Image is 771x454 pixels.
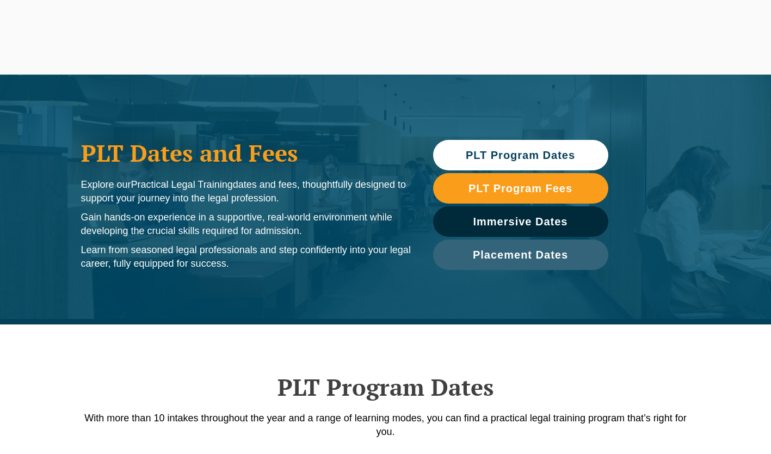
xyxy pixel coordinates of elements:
span: Placement Dates [473,249,568,260]
p: Learn from seasoned legal professionals and step confidently into your legal career, fully equipp... [81,243,411,271]
h1: PLT Dates and Fees [81,139,411,167]
a: Immersive Dates [433,206,608,237]
a: PLT Program Fees [433,173,608,204]
p: Explore our dates and fees, thoughtfully designed to support your journey into the legal profession. [81,178,411,205]
p: With more than 10 intakes throughout the year and a range of learning modes, you can find a pract... [76,412,696,439]
span: Practical Legal Training [131,179,233,190]
span: Immersive Dates [473,216,568,227]
a: Placement Dates [433,240,608,270]
p: Gain hands-on experience in a supportive, real-world environment while developing the crucial ski... [81,211,411,238]
h2: PLT Program Dates [76,373,696,401]
span: PLT Program Dates [466,150,575,161]
span: PLT Program Fees [468,183,572,194]
a: PLT Program Dates [433,140,608,170]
